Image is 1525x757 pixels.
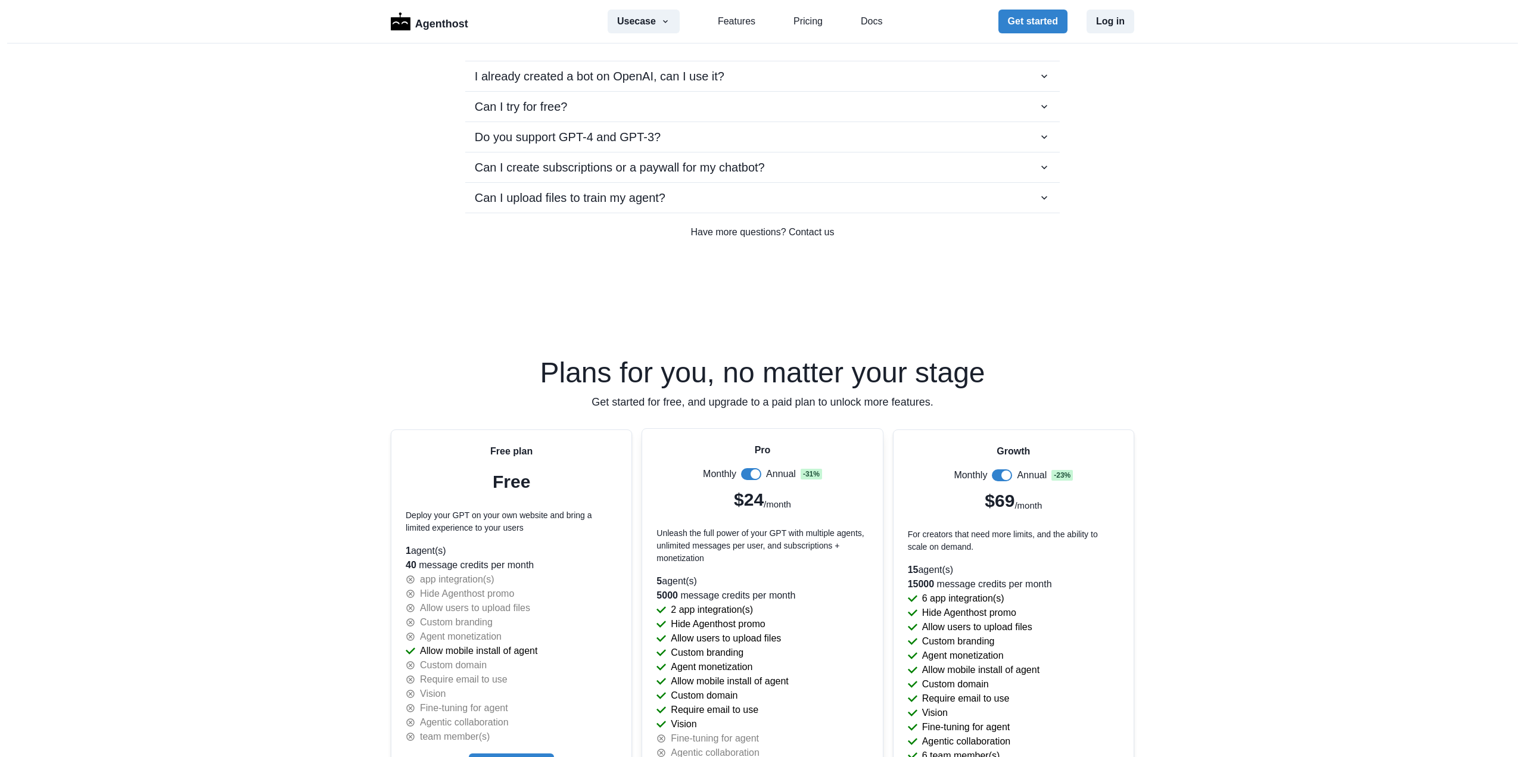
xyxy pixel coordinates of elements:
[671,717,696,731] p: Vision
[908,563,1119,577] p: agent(s)
[465,92,1060,122] button: Can I try for free?
[801,469,822,479] span: - 31 %
[998,10,1067,33] button: Get started
[671,674,788,689] p: Allow mobile install of agent
[420,572,494,587] p: app integration(s)
[922,663,1040,677] p: Allow mobile install of agent
[954,468,987,482] p: Monthly
[656,527,868,565] p: Unleash the full power of your GPT with multiple agents, unlimited messages per user, and subscri...
[1017,468,1047,482] p: Annual
[922,720,1010,734] p: Fine-tuning for agent
[1051,470,1073,481] span: - 23 %
[475,67,724,85] p: I already created a bot on OpenAI, can I use it?
[420,587,514,601] p: Hide Agenthost promo
[490,444,533,459] p: Free plan
[861,14,882,29] a: Docs
[420,601,530,615] p: Allow users to upload files
[985,487,1014,514] p: $69
[493,468,530,495] p: Free
[922,706,948,720] p: Vision
[793,14,823,29] a: Pricing
[475,158,765,176] p: Can I create subscriptions or a paywall for my chatbot?
[420,715,509,730] p: Agentic collaboration
[922,591,1004,606] p: 6 app integration(s)
[734,486,764,513] p: $24
[922,649,1004,663] p: Agent monetization
[420,687,446,701] p: Vision
[420,630,502,644] p: Agent monetization
[406,544,617,558] p: agent(s)
[671,631,781,646] p: Allow users to upload files
[671,603,753,617] p: 2 app integration(s)
[671,703,758,717] p: Require email to use
[764,498,791,512] p: /month
[656,574,868,588] p: agent(s)
[755,443,771,457] p: Pro
[420,658,487,672] p: Custom domain
[922,620,1032,634] p: Allow users to upload files
[475,189,665,207] p: Can I upload files to train my agent?
[475,98,568,116] p: Can I try for free?
[671,689,737,703] p: Custom domain
[420,615,493,630] p: Custom branding
[391,394,1134,410] p: Get started for free, and upgrade to a paid plan to unlock more features.
[391,359,1134,387] h2: Plans for you, no matter your stage
[671,646,743,660] p: Custom branding
[420,730,490,744] p: team member(s)
[922,677,989,691] p: Custom domain
[406,560,416,570] span: 40
[406,558,617,572] p: message credits per month
[465,122,1060,152] button: Do you support GPT-4 and GPT-3?
[671,617,765,631] p: Hide Agenthost promo
[391,13,410,30] img: Logo
[908,565,919,575] span: 15
[908,579,935,589] span: 15000
[908,577,1119,591] p: message credits per month
[465,152,1060,182] button: Can I create subscriptions or a paywall for my chatbot?
[922,691,1010,706] p: Require email to use
[922,634,995,649] p: Custom branding
[1087,10,1134,33] button: Log in
[997,444,1030,459] p: Growth
[908,528,1119,553] p: For creators that need more limits, and the ability to scale on demand.
[656,590,678,600] span: 5000
[656,588,868,603] p: message credits per month
[475,128,661,146] p: Do you support GPT-4 and GPT-3?
[671,731,759,746] p: Fine-tuning for agent
[656,576,662,586] span: 5
[671,660,752,674] p: Agent monetization
[391,225,1134,239] a: Have more questions? Contact us
[420,701,508,715] p: Fine-tuning for agent
[1014,499,1042,513] p: /month
[922,606,1016,620] p: Hide Agenthost promo
[415,11,468,32] p: Agenthost
[465,61,1060,91] button: I already created a bot on OpenAI, can I use it?
[922,734,1011,749] p: Agentic collaboration
[391,11,468,32] a: LogoAgenthost
[703,467,736,481] p: Monthly
[420,672,508,687] p: Require email to use
[465,183,1060,213] button: Can I upload files to train my agent?
[766,467,796,481] p: Annual
[608,10,680,33] button: Usecase
[406,509,617,534] p: Deploy your GPT on your own website and bring a limited experience to your users
[420,644,537,658] p: Allow mobile install of agent
[406,546,411,556] span: 1
[718,14,755,29] a: Features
